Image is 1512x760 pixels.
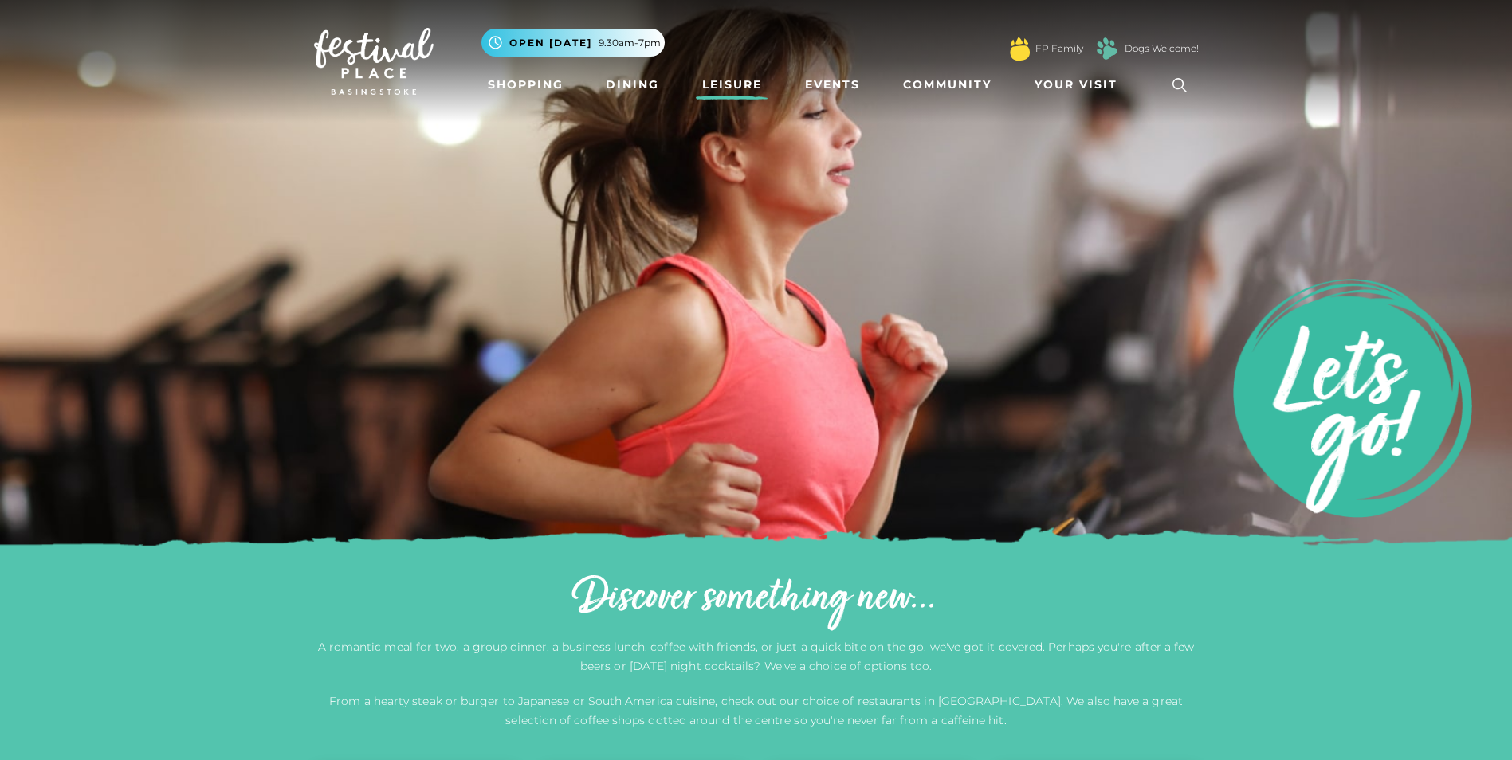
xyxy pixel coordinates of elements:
[481,70,570,100] a: Shopping
[481,29,665,57] button: Open [DATE] 9.30am-7pm
[599,70,666,100] a: Dining
[799,70,866,100] a: Events
[1125,41,1199,56] a: Dogs Welcome!
[314,691,1199,730] p: From a hearty steak or burger to Japanese or South America cuisine, check out our choice of resta...
[1035,41,1083,56] a: FP Family
[696,70,768,100] a: Leisure
[1028,70,1132,100] a: Your Visit
[314,28,434,95] img: Festival Place Logo
[509,36,592,50] span: Open [DATE]
[897,70,998,100] a: Community
[1035,76,1117,93] span: Your Visit
[599,36,661,50] span: 9.30am-7pm
[314,637,1199,676] p: A romantic meal for two, a group dinner, a business lunch, coffee with friends, or just a quick b...
[314,574,1199,625] h2: Discover something new...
